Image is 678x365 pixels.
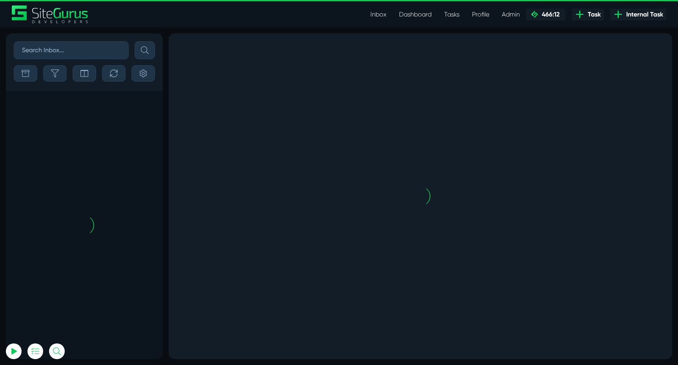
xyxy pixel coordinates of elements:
span: 466:12 [539,11,560,18]
a: Tasks [438,7,466,22]
img: Sitegurus Logo [12,5,89,23]
a: Dashboard [393,7,438,22]
span: Task [585,10,601,19]
input: Search Inbox... [14,41,129,59]
a: Internal Task [610,9,666,20]
a: Admin [496,7,526,22]
a: Profile [466,7,496,22]
a: SiteGurus [12,5,89,23]
a: Inbox [364,7,393,22]
span: Internal Task [623,10,663,19]
a: Task [572,9,604,20]
a: 466:12 [526,9,565,20]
